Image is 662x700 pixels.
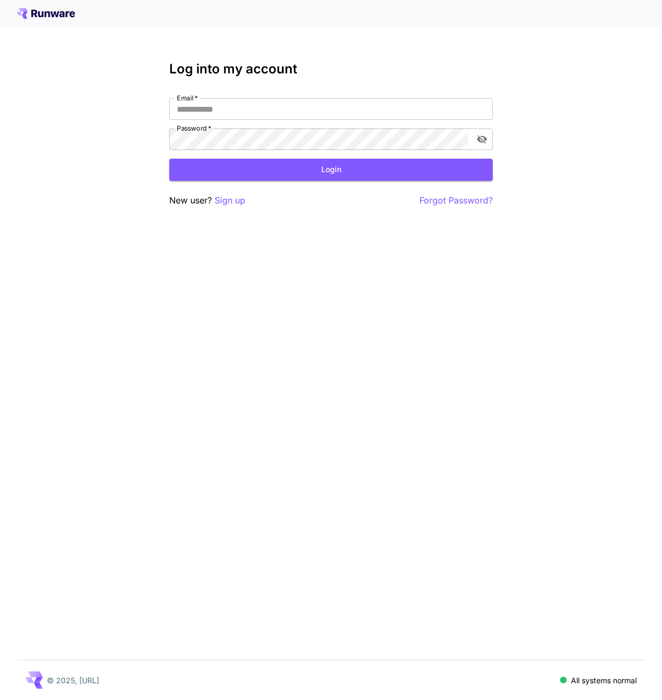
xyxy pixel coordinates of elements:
label: Email [177,93,198,103]
button: toggle password visibility [472,130,492,149]
p: All systems normal [571,675,637,686]
label: Password [177,124,211,133]
button: Sign up [215,194,245,207]
p: New user? [169,194,245,207]
button: Login [169,159,493,181]
p: © 2025, [URL] [47,675,99,686]
button: Forgot Password? [419,194,493,207]
h3: Log into my account [169,62,493,77]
